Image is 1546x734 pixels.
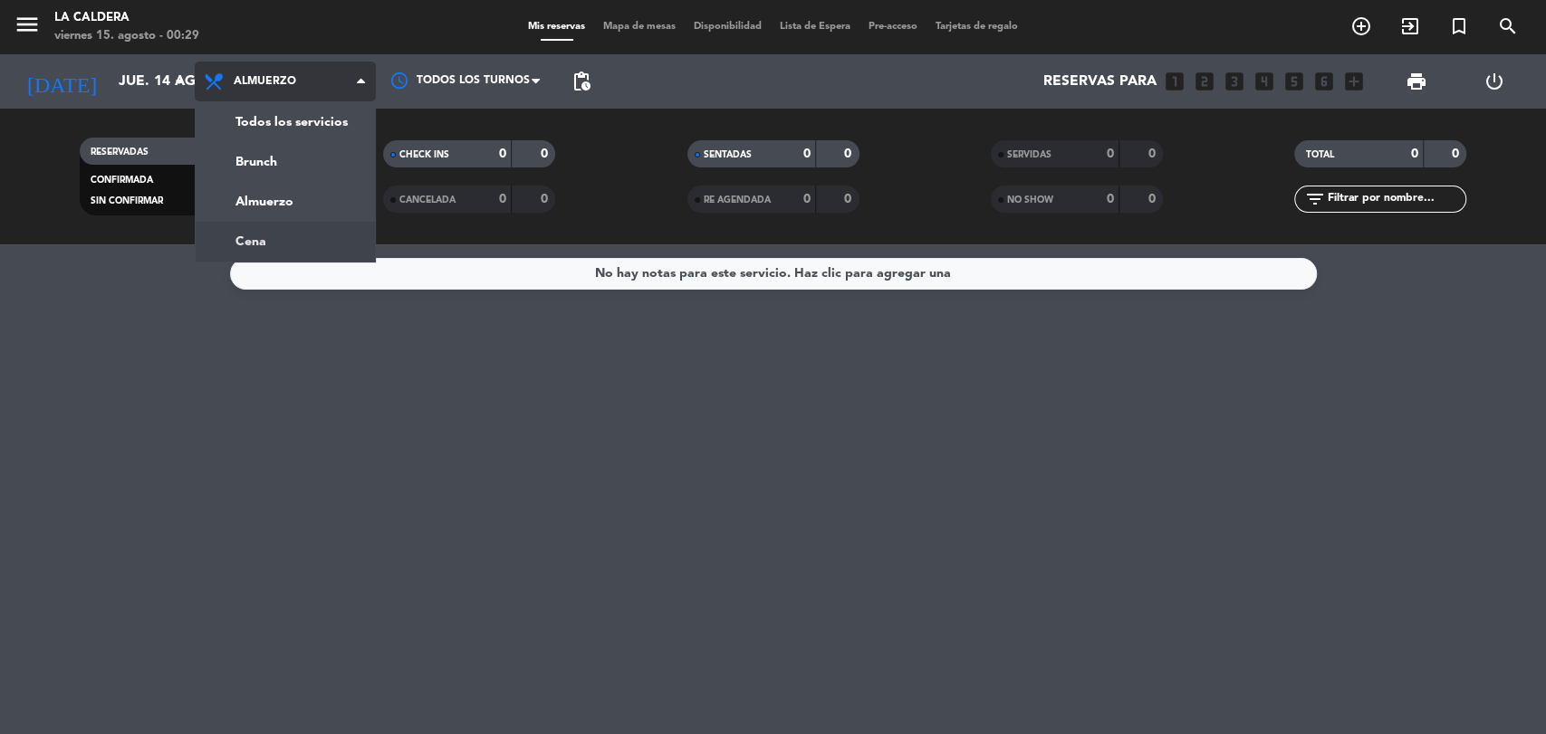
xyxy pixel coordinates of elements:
[1399,15,1421,37] i: exit_to_app
[54,9,199,27] div: La Caldera
[1497,15,1519,37] i: search
[1305,150,1333,159] span: TOTAL
[1312,70,1336,93] i: looks_6
[685,22,771,32] span: Disponibilidad
[91,148,149,157] span: RESERVADAS
[196,222,375,262] a: Cena
[844,148,855,160] strong: 0
[1107,193,1114,205] strong: 0
[91,196,163,205] span: SIN CONFIRMAR
[859,22,927,32] span: Pre-acceso
[91,176,153,185] span: CONFIRMADA
[1303,188,1325,210] i: filter_list
[704,195,771,205] span: RE AGENDADA
[594,22,685,32] span: Mapa de mesas
[1147,193,1158,205] strong: 0
[844,193,855,205] strong: 0
[1253,70,1276,93] i: looks_4
[1147,148,1158,160] strong: 0
[234,75,296,88] span: Almuerzo
[1193,70,1216,93] i: looks_two
[571,71,592,92] span: pending_actions
[14,11,41,44] button: menu
[1342,70,1366,93] i: add_box
[1223,70,1246,93] i: looks_3
[1448,15,1470,37] i: turned_in_not
[399,150,449,159] span: CHECK INS
[1043,73,1157,91] span: Reservas para
[1163,70,1186,93] i: looks_one
[1282,70,1306,93] i: looks_5
[196,102,375,142] a: Todos los servicios
[54,27,199,45] div: viernes 15. agosto - 00:29
[1483,71,1504,92] i: power_settings_new
[1452,148,1463,160] strong: 0
[541,148,552,160] strong: 0
[541,193,552,205] strong: 0
[1325,189,1465,209] input: Filtrar por nombre...
[595,263,951,284] div: No hay notas para este servicio. Haz clic para agregar una
[1411,148,1418,160] strong: 0
[196,182,375,222] a: Almuerzo
[1350,15,1372,37] i: add_circle_outline
[803,193,811,205] strong: 0
[803,148,811,160] strong: 0
[499,148,506,160] strong: 0
[927,22,1027,32] span: Tarjetas de regalo
[168,71,190,92] i: arrow_drop_down
[771,22,859,32] span: Lista de Espera
[499,193,506,205] strong: 0
[196,142,375,182] a: Brunch
[704,150,752,159] span: SENTADAS
[1107,148,1114,160] strong: 0
[399,195,456,205] span: CANCELADA
[1007,195,1053,205] span: NO SHOW
[14,11,41,38] i: menu
[1007,150,1051,159] span: SERVIDAS
[1455,54,1532,109] div: LOG OUT
[14,62,110,101] i: [DATE]
[1406,71,1427,92] span: print
[519,22,594,32] span: Mis reservas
